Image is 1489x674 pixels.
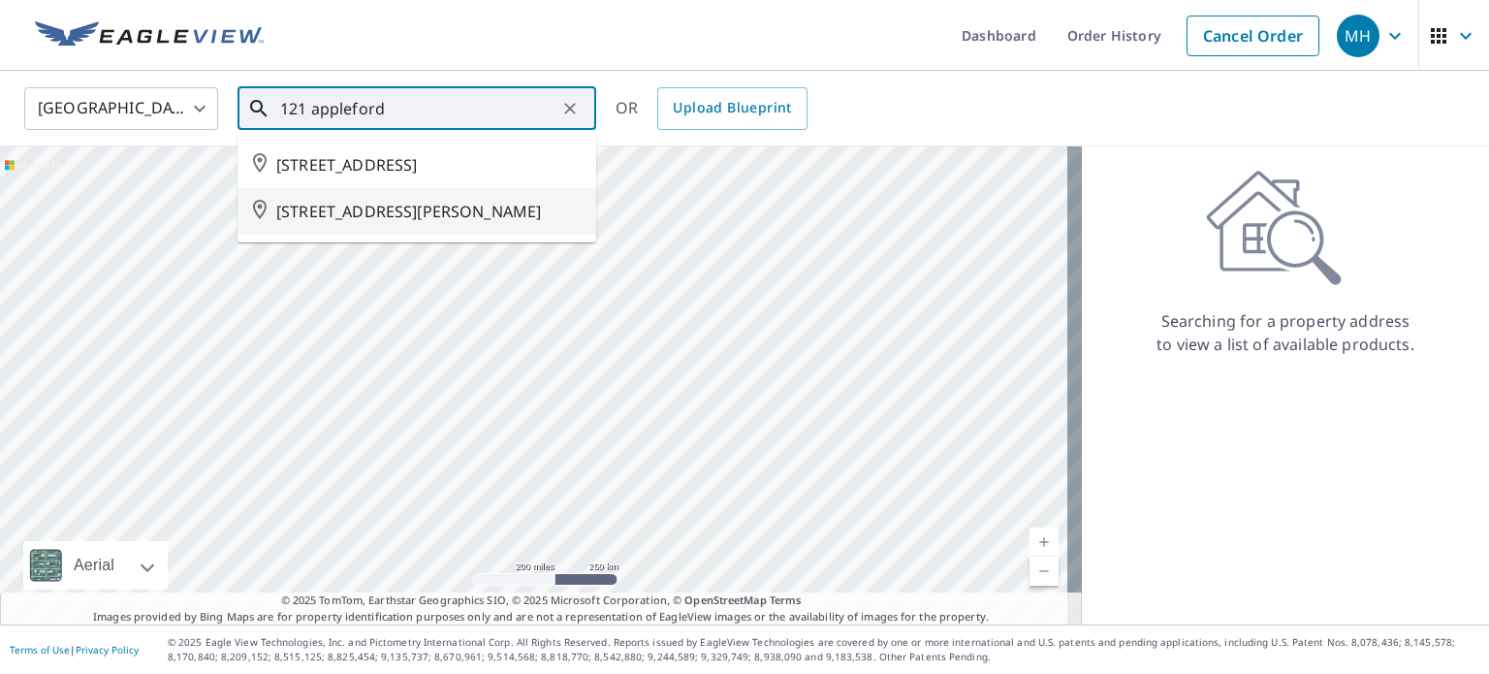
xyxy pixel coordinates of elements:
span: Upload Blueprint [673,96,791,120]
input: Search by address or latitude-longitude [280,81,556,136]
a: Current Level 5, Zoom In [1030,528,1059,557]
div: OR [616,87,808,130]
p: Searching for a property address to view a list of available products. [1156,309,1415,356]
a: Current Level 5, Zoom Out [1030,557,1059,586]
button: Clear [556,95,584,122]
a: Cancel Order [1187,16,1319,56]
p: © 2025 Eagle View Technologies, Inc. and Pictometry International Corp. All Rights Reserved. Repo... [168,635,1479,664]
span: © 2025 TomTom, Earthstar Geographics SIO, © 2025 Microsoft Corporation, © [281,593,802,609]
div: MH [1337,15,1379,57]
div: [GEOGRAPHIC_DATA] [24,81,218,136]
img: EV Logo [35,21,264,50]
a: Upload Blueprint [657,87,807,130]
p: | [10,644,139,656]
a: Terms of Use [10,643,70,657]
a: OpenStreetMap [684,593,766,607]
div: Aerial [23,541,168,590]
span: [STREET_ADDRESS] [276,153,581,177]
a: Privacy Policy [76,643,139,657]
div: Aerial [68,541,120,590]
a: Terms [770,593,802,607]
span: [STREET_ADDRESS][PERSON_NAME] [276,200,581,223]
